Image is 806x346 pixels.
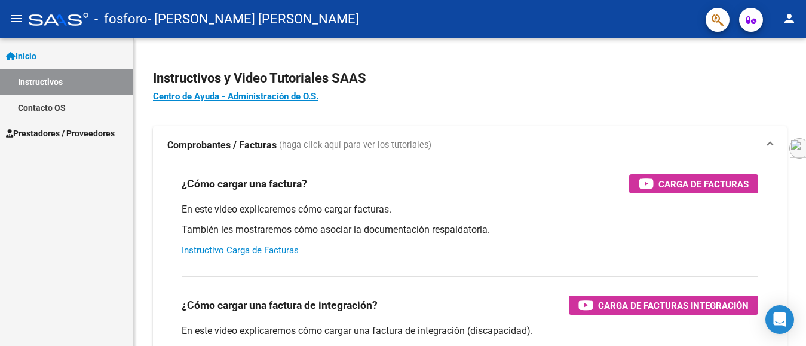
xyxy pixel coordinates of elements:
mat-expansion-panel-header: Comprobantes / Facturas (haga click aquí para ver los tutoriales) [153,126,787,165]
p: En este video explicaremos cómo cargar una factura de integración (discapacidad). [182,324,758,338]
h3: ¿Cómo cargar una factura de integración? [182,297,378,314]
span: Inicio [6,50,36,63]
p: En este video explicaremos cómo cargar facturas. [182,203,758,216]
span: Carga de Facturas Integración [598,298,749,313]
p: También les mostraremos cómo asociar la documentación respaldatoria. [182,223,758,236]
button: Carga de Facturas [629,174,758,193]
span: - fosforo [94,6,148,32]
span: (haga click aquí para ver los tutoriales) [279,139,431,152]
mat-icon: menu [10,11,24,26]
h3: ¿Cómo cargar una factura? [182,175,307,192]
mat-icon: person [782,11,796,26]
span: - [PERSON_NAME] [PERSON_NAME] [148,6,359,32]
span: Carga de Facturas [658,177,749,192]
strong: Comprobantes / Facturas [167,139,277,152]
button: Carga de Facturas Integración [569,296,758,315]
a: Centro de Ayuda - Administración de O.S. [153,91,318,102]
a: Instructivo Carga de Facturas [182,245,299,256]
h2: Instructivos y Video Tutoriales SAAS [153,67,787,90]
span: Prestadores / Proveedores [6,127,115,140]
div: Open Intercom Messenger [765,305,794,334]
